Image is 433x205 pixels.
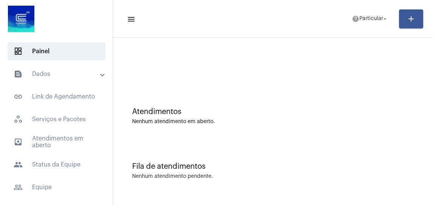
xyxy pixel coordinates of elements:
[127,15,134,24] mat-icon: sidenav icon
[132,174,213,179] div: Nenhum atendimento pendente.
[8,42,105,60] span: Painel
[5,65,113,83] mat-expansion-panel-header: sidenav iconDados
[8,156,105,174] span: Status da Equipe
[14,47,23,56] span: sidenav icon
[359,16,383,22] span: Particular
[347,11,393,26] button: Particular
[14,183,23,192] mat-icon: sidenav icon
[8,88,105,106] span: Link de Agendamento
[352,15,359,23] mat-icon: help
[132,108,414,116] div: Atendimentos
[382,15,388,22] mat-icon: arrow_drop_down
[14,137,23,146] mat-icon: sidenav icon
[8,178,105,196] span: Equipe
[8,110,105,128] span: Serviços e Pacotes
[14,69,101,79] mat-panel-title: Dados
[132,119,414,125] div: Nenhum atendimento em aberto.
[6,4,36,34] img: d4669ae0-8c07-2337-4f67-34b0df7f5ae4.jpeg
[14,115,23,124] span: sidenav icon
[8,133,105,151] span: Atendimentos em aberto
[14,160,23,169] mat-icon: sidenav icon
[132,162,414,171] div: Fila de atendimentos
[14,69,23,79] mat-icon: sidenav icon
[407,14,416,23] mat-icon: add
[14,92,23,101] mat-icon: sidenav icon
